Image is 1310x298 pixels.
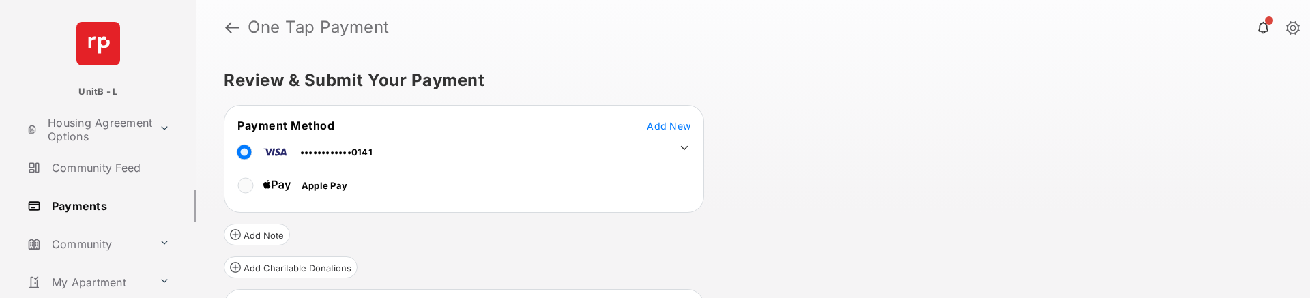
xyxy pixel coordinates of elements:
[22,190,196,222] a: Payments
[647,119,690,132] button: Add New
[224,224,290,245] button: Add Note
[78,85,117,99] p: UnitB - L
[22,151,196,184] a: Community Feed
[302,180,347,191] span: Apple Pay
[237,119,334,132] span: Payment Method
[300,147,373,158] span: ••••••••••••0141
[248,19,390,35] strong: One Tap Payment
[76,22,120,65] img: svg+xml;base64,PHN2ZyB4bWxucz0iaHR0cDovL3d3dy53My5vcmcvMjAwMC9zdmciIHdpZHRoPSI2NCIgaGVpZ2h0PSI2NC...
[224,256,358,278] button: Add Charitable Donations
[22,228,154,260] a: Community
[22,113,154,146] a: Housing Agreement Options
[647,120,690,132] span: Add New
[224,72,1272,89] h5: Review & Submit Your Payment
